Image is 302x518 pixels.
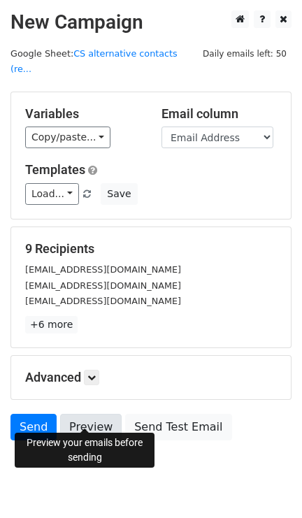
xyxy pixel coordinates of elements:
h5: Email column [161,106,277,122]
button: Save [101,183,137,205]
h5: Variables [25,106,141,122]
small: Google Sheet: [10,48,178,75]
a: Copy/paste... [25,127,110,148]
a: Preview [60,414,122,440]
a: Send [10,414,57,440]
small: [EMAIL_ADDRESS][DOMAIN_NAME] [25,264,181,275]
a: Send Test Email [125,414,231,440]
h2: New Campaign [10,10,292,34]
small: [EMAIL_ADDRESS][DOMAIN_NAME] [25,280,181,291]
a: CS alternative contacts (re... [10,48,178,75]
a: Templates [25,162,85,177]
div: Preview your emails before sending [15,433,154,468]
a: Daily emails left: 50 [198,48,292,59]
a: Load... [25,183,79,205]
a: +6 more [25,316,78,333]
small: [EMAIL_ADDRESS][DOMAIN_NAME] [25,296,181,306]
span: Daily emails left: 50 [198,46,292,62]
h5: 9 Recipients [25,241,277,257]
h5: Advanced [25,370,277,385]
iframe: Chat Widget [232,451,302,518]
